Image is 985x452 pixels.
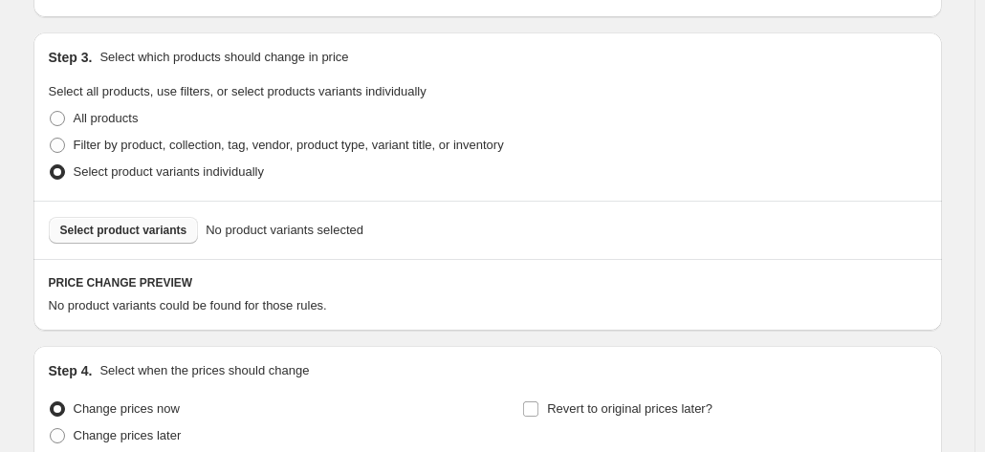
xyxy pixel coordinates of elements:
p: Select when the prices should change [99,361,309,380]
span: Revert to original prices later? [547,401,712,416]
span: Select all products, use filters, or select products variants individually [49,84,427,98]
span: No product variants could be found for those rules. [49,298,327,312]
button: Select product variants [49,217,199,244]
h6: PRICE CHANGE PREVIEW [49,275,927,291]
span: Select product variants individually [74,164,264,179]
p: Select which products should change in price [99,48,348,67]
span: No product variants selected [206,221,363,240]
span: Select product variants [60,223,187,238]
span: Change prices now [74,401,180,416]
span: All products [74,111,139,125]
h2: Step 3. [49,48,93,67]
h2: Step 4. [49,361,93,380]
span: Filter by product, collection, tag, vendor, product type, variant title, or inventory [74,138,504,152]
span: Change prices later [74,428,182,442]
